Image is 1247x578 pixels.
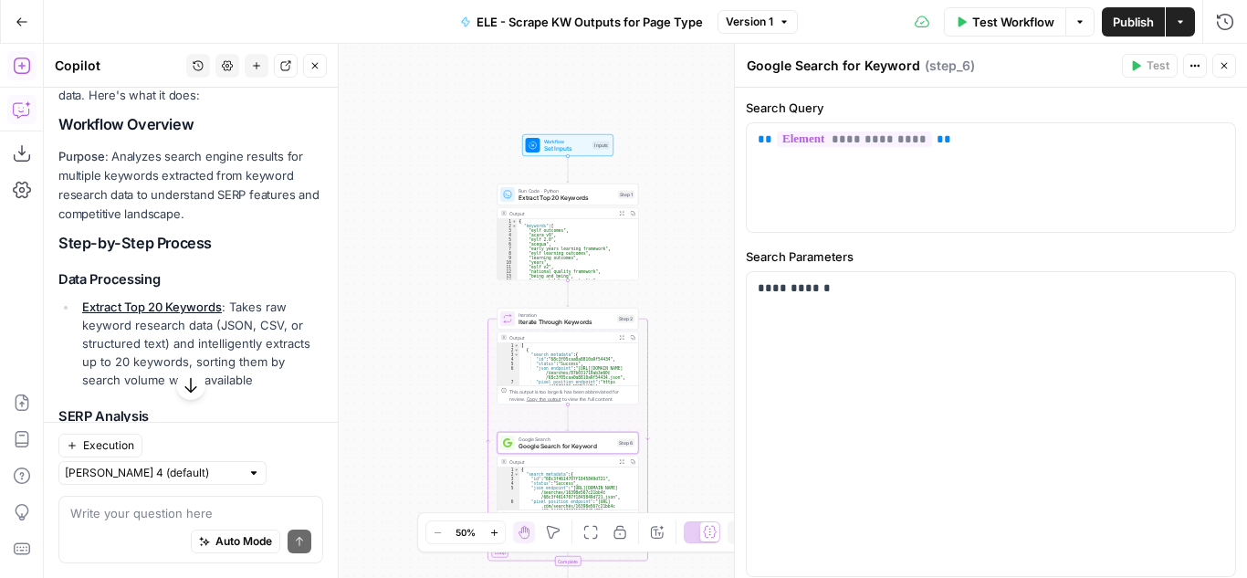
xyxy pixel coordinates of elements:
div: 6 [498,242,518,247]
span: Version 1 [726,14,773,30]
div: 10 [498,260,518,265]
div: 2 [498,224,518,228]
div: Google SearchGoogle Search for KeywordStep 6Output{ "search_metadata":{ "id":"68c3f4614707f184584... [498,432,639,529]
button: Publish [1102,7,1165,37]
span: Test [1147,58,1169,74]
span: Iterate Through Keywords [519,318,613,327]
span: Auto Mode [215,533,272,550]
span: Test Workflow [972,13,1054,31]
span: Toggle code folding, rows 1 through 174 [514,343,519,348]
div: 5 [498,237,518,242]
div: This output is too large & has been abbreviated for review. to view the full content. [509,388,634,403]
div: Output [509,210,613,217]
span: Google Search [519,436,613,443]
div: Complete [498,556,639,566]
label: Search Parameters [746,247,1236,266]
span: Toggle code folding, rows 1 through 25 [512,219,518,224]
div: 6 [498,366,519,380]
div: 7 [498,247,518,251]
div: 14 [498,278,518,283]
span: ( step_6 ) [925,57,975,75]
div: Output [509,458,613,466]
div: 4 [498,357,519,362]
p: : Analyzes search engine results for multiple keywords extracted from keyword research data to un... [58,147,323,225]
button: ELE - Scrape KW Outputs for Page Type [449,7,714,37]
h2: Step-by-Step Process [58,235,323,252]
span: Set Inputs [544,144,590,153]
div: 3 [498,477,519,481]
div: Step 2 [617,315,634,323]
span: Toggle code folding, rows 2 through 173 [514,348,519,352]
div: LoopIterationIterate Through KeywordsStep 2Output[ { "search_metadata":{ "id":"68c3f05caa0a8810a9... [498,308,639,405]
div: 2 [498,348,519,352]
button: Execution [58,434,142,457]
span: Run Code · Python [519,187,614,194]
input: Claude Sonnet 4 (default) [65,464,240,482]
div: Inputs [592,142,610,150]
div: 12 [498,269,518,274]
span: Toggle code folding, rows 3 through 13 [514,352,519,357]
span: Toggle code folding, rows 1 through 155 [514,468,519,472]
div: 1 [498,468,519,472]
div: Run Code · PythonExtract Top 20 KeywordsStep 1Output{ "keywords":[ "eylf outcomes", "acara v9", "... [498,184,639,280]
span: Google Search for Keyword [519,442,613,451]
div: 7 [498,380,519,403]
div: 6 [498,499,519,518]
button: Test Workflow [944,7,1065,37]
span: ELE - Scrape KW Outputs for Page Type [477,13,703,31]
span: Execution [83,437,134,454]
button: Version 1 [718,10,798,34]
div: 2 [498,472,519,477]
span: Workflow [544,138,590,145]
div: 1 [498,219,518,224]
div: 3 [498,228,518,233]
div: Output [509,334,613,342]
a: Extract Top 20 Keywords [82,300,222,314]
div: 1 [498,343,519,348]
div: 5 [498,362,519,366]
span: Toggle code folding, rows 2 through 12 [514,472,519,477]
h3: SERP Analysis [58,408,323,426]
button: Auto Mode [191,530,280,553]
div: 4 [498,481,519,486]
span: Toggle code folding, rows 2 through 22 [512,224,518,228]
h3: Data Processing [58,271,323,289]
label: Search Query [746,99,1236,117]
span: 50% [456,525,476,540]
button: Test [1122,54,1178,78]
div: Step 1 [618,191,634,199]
span: Iteration [519,311,613,319]
li: : Takes raw keyword research data (JSON, CSV, or structured text) and intelligently extracts up t... [78,298,323,389]
h2: Workflow Overview [58,116,323,133]
div: 5 [498,486,519,499]
div: 3 [498,352,519,357]
g: Edge from step_1 to step_2 [567,280,570,307]
g: Edge from step_2 to step_6 [567,405,570,431]
g: Edge from start to step_1 [567,156,570,183]
div: 11 [498,265,518,269]
div: Complete [555,556,582,566]
strong: Purpose [58,149,105,163]
div: WorkflowSet InputsInputs [498,134,639,156]
div: 13 [498,274,518,278]
div: 9 [498,256,518,260]
div: 8 [498,251,518,256]
span: Copy the output [527,396,561,402]
div: Step 6 [617,439,634,447]
div: Copilot [55,57,181,75]
div: 4 [498,233,518,237]
span: Extract Top 20 Keywords [519,194,614,203]
textarea: Google Search for Keyword [747,57,920,75]
span: Publish [1113,13,1154,31]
